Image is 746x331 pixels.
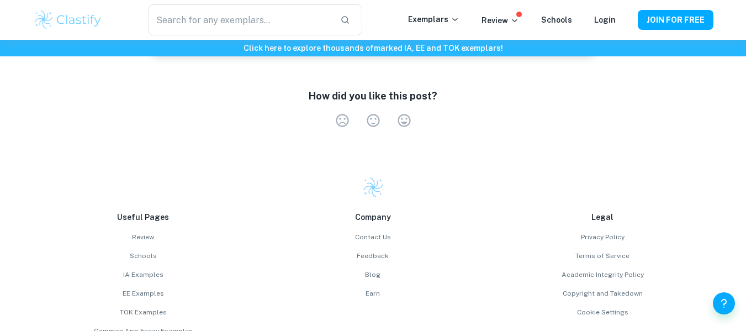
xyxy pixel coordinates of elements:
a: Academic Integrity Policy [493,270,713,280]
a: Copyright and Takedown [493,288,713,298]
input: Search for any exemplars... [149,4,331,35]
a: Blog [263,270,484,280]
p: Exemplars [408,13,459,25]
h6: How did you like this post? [309,88,437,104]
img: Clastify logo [33,9,103,31]
a: TOK Examples [33,307,254,317]
p: Review [482,14,519,27]
img: Clastify logo [362,176,384,198]
p: Useful Pages [33,211,254,223]
a: Schools [541,15,572,24]
a: Terms of Service [493,251,713,261]
a: Schools [33,251,254,261]
p: Legal [493,211,713,223]
a: Feedback [263,251,484,261]
a: Login [594,15,616,24]
a: Contact Us [263,232,484,242]
a: IA Examples [33,270,254,280]
button: Help and Feedback [713,292,735,314]
a: Privacy Policy [493,232,713,242]
a: Review [33,232,254,242]
h6: Click here to explore thousands of marked IA, EE and TOK exemplars ! [2,42,744,54]
a: EE Examples [33,288,254,298]
button: JOIN FOR FREE [638,10,713,30]
a: Cookie Settings [493,307,713,317]
p: Company [263,211,484,223]
a: Earn [263,288,484,298]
